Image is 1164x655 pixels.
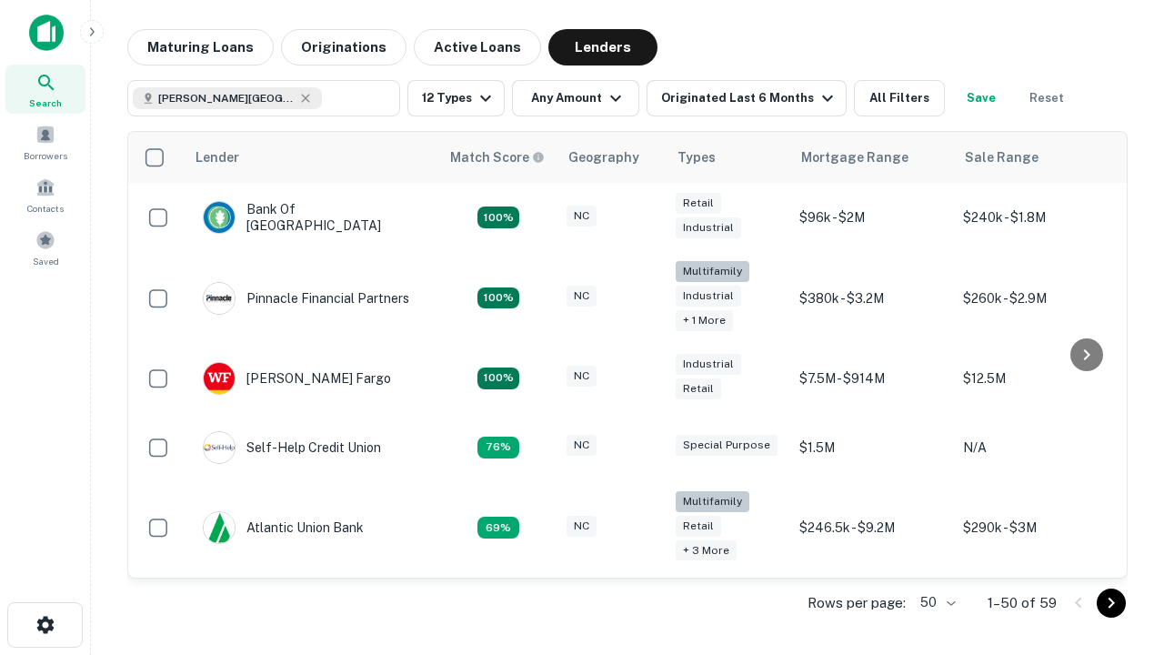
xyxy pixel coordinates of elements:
th: Types [667,132,790,183]
a: Contacts [5,170,85,219]
div: Matching Properties: 15, hasApolloMatch: undefined [477,207,519,228]
div: Matching Properties: 11, hasApolloMatch: undefined [477,437,519,458]
button: Maturing Loans [127,29,274,65]
div: Bank Of [GEOGRAPHIC_DATA] [203,201,421,234]
div: [PERSON_NAME] Fargo [203,362,391,395]
button: Originated Last 6 Months [647,80,847,116]
div: Self-help Credit Union [203,431,381,464]
div: NC [567,516,597,537]
td: $246.5k - $9.2M [790,482,954,574]
img: picture [204,202,235,233]
a: Saved [5,223,85,272]
button: Go to next page [1097,589,1126,618]
div: NC [567,435,597,456]
a: Search [5,65,85,114]
div: Capitalize uses an advanced AI algorithm to match your search with the best lender. The match sco... [450,147,545,167]
span: Borrowers [24,148,67,163]
div: Atlantic Union Bank [203,511,364,544]
h6: Match Score [450,147,541,167]
td: $260k - $2.9M [954,252,1118,344]
th: Geography [557,132,667,183]
td: $12.5M [954,344,1118,413]
img: picture [204,432,235,463]
div: Retail [676,193,721,214]
div: Special Purpose [676,435,778,456]
button: Originations [281,29,406,65]
div: Sale Range [965,146,1039,168]
div: Types [677,146,716,168]
a: Borrowers [5,117,85,166]
td: $1.5M [790,413,954,482]
div: Industrial [676,217,741,238]
button: Save your search to get updates of matches that match your search criteria. [952,80,1010,116]
button: Lenders [548,29,657,65]
iframe: Chat Widget [1073,451,1164,539]
td: $96k - $2M [790,183,954,252]
p: 1–50 of 59 [988,592,1057,614]
td: $7.5M - $914M [790,344,954,413]
span: Saved [33,254,59,268]
div: Geography [568,146,639,168]
div: Multifamily [676,491,749,512]
div: NC [567,286,597,307]
div: Matching Properties: 26, hasApolloMatch: undefined [477,287,519,309]
div: Retail [676,378,721,399]
span: Contacts [27,201,64,216]
div: + 3 more [676,540,737,561]
td: N/A [954,413,1118,482]
p: Rows per page: [808,592,906,614]
div: Industrial [676,354,741,375]
div: + 1 more [676,310,733,331]
td: $290k - $3M [954,482,1118,574]
div: NC [567,206,597,227]
div: Retail [676,516,721,537]
button: Any Amount [512,80,639,116]
div: Originated Last 6 Months [661,87,838,109]
div: Mortgage Range [801,146,908,168]
div: Industrial [676,286,741,307]
div: Lender [196,146,239,168]
span: Search [29,96,62,110]
td: $380k - $3.2M [790,252,954,344]
button: Active Loans [414,29,541,65]
img: picture [204,283,235,314]
div: 50 [913,589,958,616]
div: Matching Properties: 15, hasApolloMatch: undefined [477,368,519,389]
div: Multifamily [676,261,749,282]
div: NC [567,366,597,387]
th: Capitalize uses an advanced AI algorithm to match your search with the best lender. The match sco... [439,132,557,183]
button: Reset [1018,80,1076,116]
img: picture [204,512,235,543]
th: Mortgage Range [790,132,954,183]
td: $240k - $1.8M [954,183,1118,252]
div: Pinnacle Financial Partners [203,282,409,315]
button: All Filters [854,80,945,116]
img: picture [204,363,235,394]
img: capitalize-icon.png [29,15,64,51]
span: [PERSON_NAME][GEOGRAPHIC_DATA], [GEOGRAPHIC_DATA] [158,90,295,106]
div: Matching Properties: 10, hasApolloMatch: undefined [477,517,519,539]
button: 12 Types [407,80,505,116]
th: Sale Range [954,132,1118,183]
th: Lender [185,132,439,183]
